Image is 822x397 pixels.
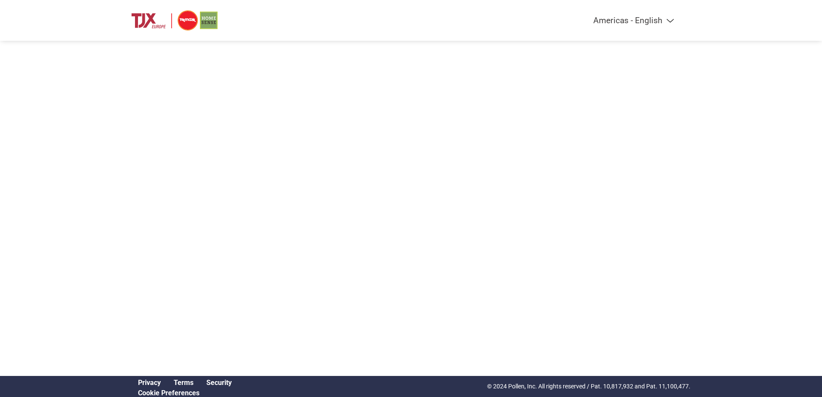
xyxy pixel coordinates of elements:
a: Cookie Preferences, opens a dedicated popup modal window [138,389,199,397]
p: © 2024 Pollen, Inc. All rights reserved / Pat. 10,817,932 and Pat. 11,100,477. [487,382,690,391]
a: Security [206,379,232,387]
a: Privacy [138,379,161,387]
a: Terms [174,379,193,387]
img: TJX Europe [132,9,218,32]
div: Open Cookie Preferences Modal [132,389,238,397]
